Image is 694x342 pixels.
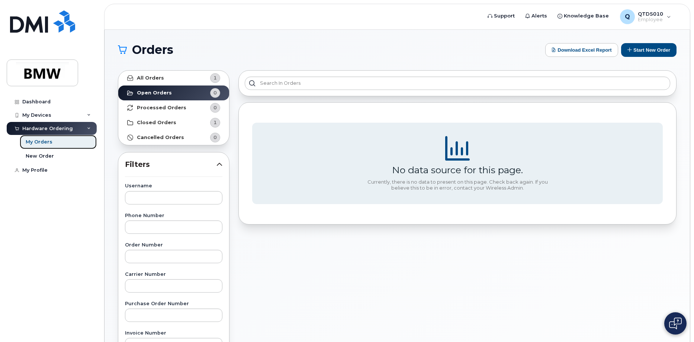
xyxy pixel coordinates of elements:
strong: All Orders [137,75,164,81]
a: Closed Orders1 [118,115,229,130]
input: Search in orders [245,77,670,90]
strong: Cancelled Orders [137,135,184,141]
label: Invoice Number [125,331,222,336]
label: Phone Number [125,213,222,218]
strong: Closed Orders [137,120,176,126]
a: All Orders1 [118,71,229,85]
a: Open Orders0 [118,85,229,100]
button: Download Excel Report [545,43,618,57]
div: No data source for this page. [392,164,523,175]
label: Order Number [125,243,222,248]
button: Start New Order [621,43,677,57]
strong: Processed Orders [137,105,186,111]
a: Cancelled Orders0 [118,130,229,145]
label: Purchase Order Number [125,301,222,306]
img: Open chat [669,317,682,329]
label: Username [125,184,222,188]
span: 1 [213,74,217,81]
label: Carrier Number [125,272,222,277]
span: 0 [213,89,217,96]
strong: Open Orders [137,90,172,96]
span: 0 [213,134,217,141]
div: Currently, there is no data to present on this page. Check back again. If you believe this to be ... [364,179,550,191]
a: Processed Orders0 [118,100,229,115]
span: 0 [213,104,217,111]
span: Orders [132,44,173,55]
span: Filters [125,159,216,170]
span: 1 [213,119,217,126]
